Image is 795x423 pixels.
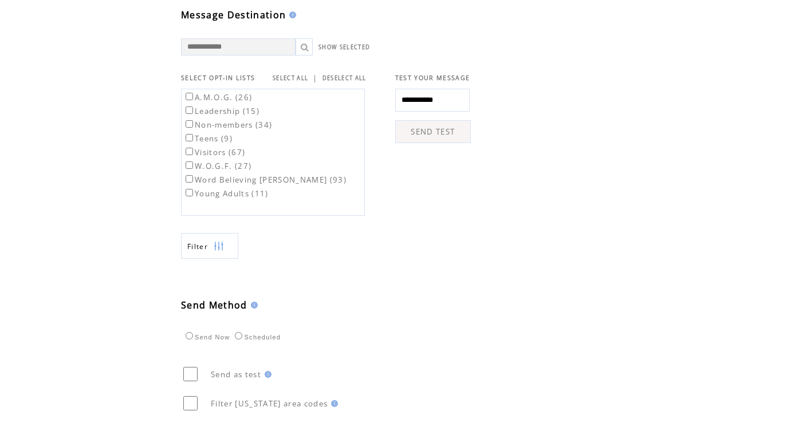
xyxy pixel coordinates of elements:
[318,44,370,51] a: SHOW SELECTED
[186,175,193,183] input: Word Believing [PERSON_NAME] (93)
[181,9,286,21] span: Message Destination
[232,334,281,341] label: Scheduled
[235,332,242,339] input: Scheduled
[186,332,193,339] input: Send Now
[247,302,258,309] img: help.gif
[186,148,193,155] input: Visitors (67)
[183,188,269,199] label: Young Adults (11)
[181,74,255,82] span: SELECT OPT-IN LISTS
[183,120,272,130] label: Non-members (34)
[395,120,471,143] a: SEND TEST
[328,400,338,407] img: help.gif
[187,242,208,251] span: Show filters
[183,133,233,144] label: Teens (9)
[181,233,238,259] a: Filter
[322,74,367,82] a: DESELECT ALL
[395,74,470,82] span: TEST YOUR MESSAGE
[183,175,347,185] label: Word Believing [PERSON_NAME] (93)
[181,299,247,311] span: Send Method
[261,371,271,378] img: help.gif
[211,369,261,379] span: Send as test
[183,161,251,171] label: W.O.G.F. (27)
[286,11,296,18] img: help.gif
[183,334,230,341] label: Send Now
[273,74,308,82] a: SELECT ALL
[186,189,193,196] input: Young Adults (11)
[186,106,193,114] input: Leadership (15)
[183,92,252,102] label: A.M.O.G. (26)
[186,120,193,128] input: Non-members (34)
[313,73,317,83] span: |
[211,398,328,409] span: Filter [US_STATE] area codes
[186,161,193,169] input: W.O.G.F. (27)
[186,93,193,100] input: A.M.O.G. (26)
[186,134,193,141] input: Teens (9)
[214,234,224,259] img: filters.png
[183,106,259,116] label: Leadership (15)
[183,147,245,157] label: Visitors (67)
